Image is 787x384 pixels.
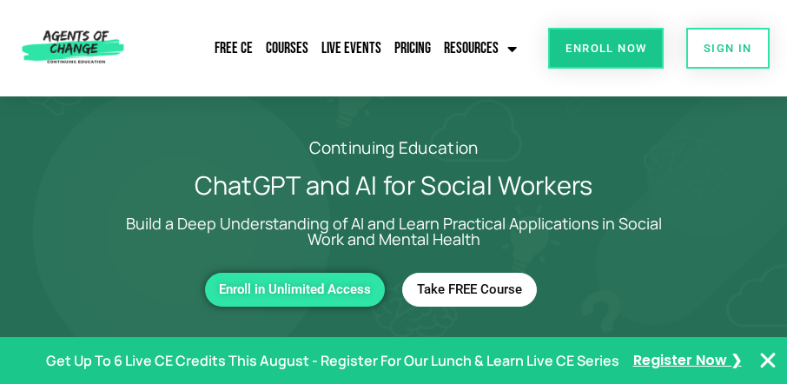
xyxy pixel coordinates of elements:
[46,348,619,374] p: Get Up To 6 Live CE Credits This August - Register For Our Lunch & Learn Live CE Series
[43,173,744,198] h1: ChatGPT and AI for Social Workers
[219,282,371,297] span: Enroll in Unlimited Access
[417,282,522,297] span: Take FREE Course
[205,273,385,307] a: Enroll in Unlimited Access
[390,29,435,69] a: Pricing
[402,273,537,307] a: Take FREE Course
[440,29,521,69] a: Resources
[317,29,386,69] a: Live Events
[122,215,665,247] p: Build a Deep Understanding of AI and Learn Practical Applications in Social Work and Mental Health
[43,140,744,156] h2: Continuing Education
[704,43,752,54] span: SIGN IN
[633,348,742,374] a: Register Now ❯
[565,43,646,54] span: Enroll Now
[261,29,313,69] a: Courses
[210,29,257,69] a: Free CE
[548,28,664,69] a: Enroll Now
[168,29,521,69] nav: Menu
[757,350,778,371] button: Close Banner
[686,28,770,69] a: SIGN IN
